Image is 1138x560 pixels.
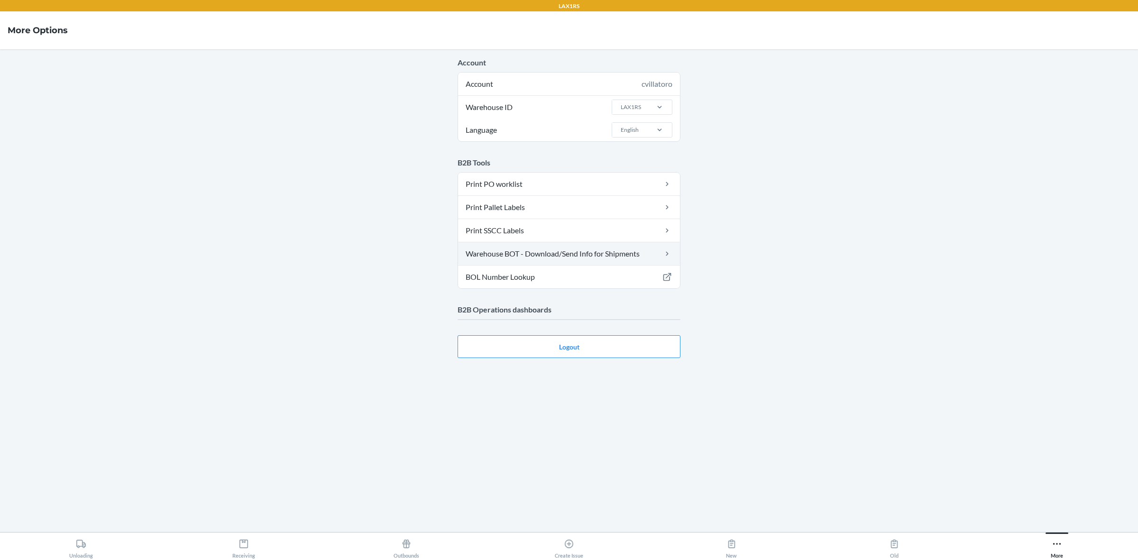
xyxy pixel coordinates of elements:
[621,126,639,134] div: English
[163,532,325,559] button: Receiving
[813,532,975,559] button: Old
[555,535,583,559] div: Create Issue
[889,535,899,559] div: Old
[464,119,498,141] span: Language
[620,126,621,134] input: LanguageEnglish
[621,103,641,111] div: LAX1RS
[325,532,488,559] button: Outbounds
[458,304,680,315] p: B2B Operations dashboards
[458,219,680,242] a: Print SSCC Labels
[458,242,680,265] a: Warehouse BOT - Download/Send Info for Shipments
[650,532,813,559] button: New
[642,78,672,90] div: cvillatoro
[8,24,68,37] h4: More Options
[975,532,1138,559] button: More
[464,96,514,119] span: Warehouse ID
[458,73,680,95] div: Account
[620,103,621,111] input: Warehouse IDLAX1RS
[726,535,737,559] div: New
[458,266,680,288] a: BOL Number Lookup
[69,535,93,559] div: Unloading
[488,532,651,559] button: Create Issue
[1051,535,1063,559] div: More
[458,196,680,219] a: Print Pallet Labels
[232,535,255,559] div: Receiving
[458,335,680,358] button: Logout
[458,57,680,68] p: Account
[458,173,680,195] a: Print PO worklist
[559,2,579,10] p: LAX1RS
[458,157,680,168] p: B2B Tools
[394,535,419,559] div: Outbounds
